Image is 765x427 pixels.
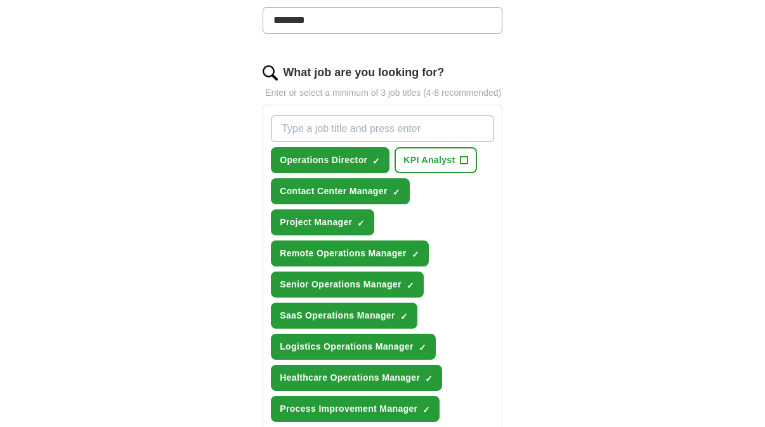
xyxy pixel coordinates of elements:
button: Remote Operations Manager✓ [271,240,428,266]
button: Contact Center Manager✓ [271,178,410,204]
span: ✓ [425,374,433,384]
span: Senior Operations Manager [280,278,402,291]
span: ✓ [412,249,419,259]
span: ✓ [357,218,365,228]
span: SaaS Operations Manager [280,309,395,322]
p: Enter or select a minimum of 3 job titles (4-8 recommended) [263,86,502,100]
button: Process Improvement Manager✓ [271,396,440,422]
label: What job are you looking for? [283,64,444,81]
span: ✓ [393,187,400,197]
span: KPI Analyst [403,154,455,167]
span: Contact Center Manager [280,185,388,198]
span: Operations Director [280,154,367,167]
span: Remote Operations Manager [280,247,406,260]
span: Process Improvement Manager [280,402,417,416]
span: ✓ [422,405,430,415]
button: Operations Director✓ [271,147,389,173]
button: Healthcare Operations Manager✓ [271,365,442,391]
span: Project Manager [280,216,352,229]
span: Logistics Operations Manager [280,340,414,353]
input: Type a job title and press enter [271,115,494,142]
span: ✓ [372,156,380,166]
button: SaaS Operations Manager✓ [271,303,417,329]
button: KPI Analyst [395,147,477,173]
button: Project Manager✓ [271,209,374,235]
span: ✓ [419,343,426,353]
span: ✓ [407,280,414,291]
span: ✓ [400,312,408,322]
button: Logistics Operations Manager✓ [271,334,436,360]
img: search.png [263,65,278,81]
span: Healthcare Operations Manager [280,371,420,384]
button: Senior Operations Manager✓ [271,272,424,298]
